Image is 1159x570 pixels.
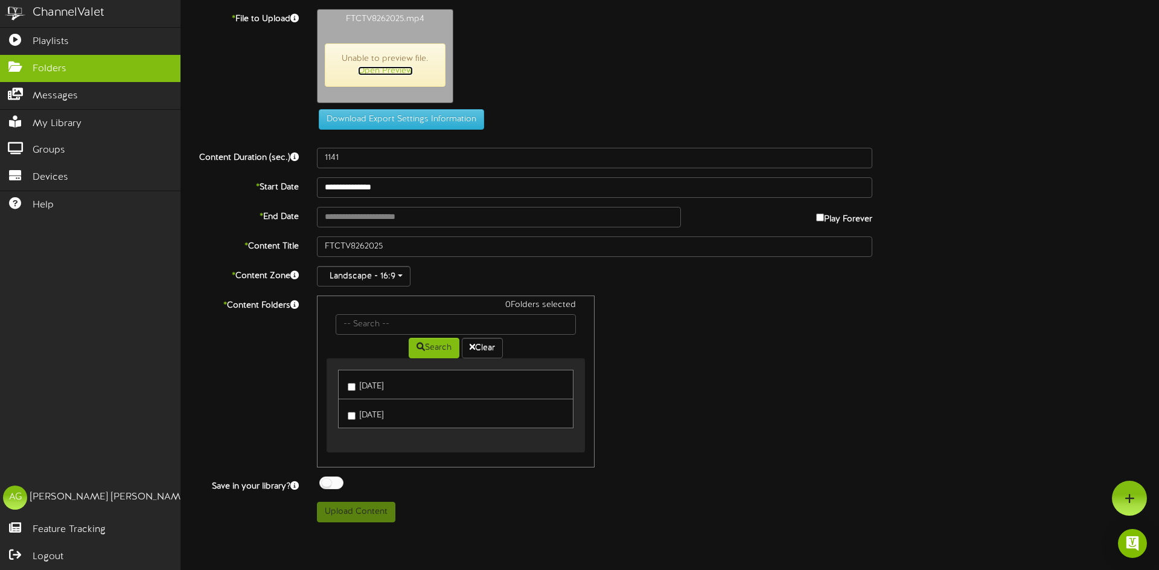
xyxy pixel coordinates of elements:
div: [PERSON_NAME] [PERSON_NAME] [30,490,189,504]
span: Playlists [33,35,69,49]
div: AG [3,486,27,510]
button: Upload Content [317,502,395,522]
input: [DATE] [348,412,356,420]
button: Search [409,338,459,358]
span: Groups [33,144,65,157]
input: Title of this Content [317,236,872,257]
div: 0 Folders selected [327,299,585,314]
span: Messages [33,89,78,103]
a: Download Export Settings Information [313,115,484,124]
button: Landscape - 16:9 [317,266,410,287]
div: Open Intercom Messenger [1118,529,1147,558]
span: Unable to preview file. [325,43,445,87]
a: Open Preview [358,66,413,75]
label: [DATE] [348,405,383,422]
input: [DATE] [348,383,356,391]
span: My Library [33,117,81,131]
span: Feature Tracking [33,523,106,537]
span: Devices [33,171,68,185]
input: -- Search -- [336,314,576,335]
span: Folders [33,62,66,76]
div: ChannelValet [33,4,104,22]
button: Clear [462,338,503,358]
button: Download Export Settings Information [319,109,484,130]
label: [DATE] [348,376,383,393]
span: Logout [33,550,63,564]
span: Help [33,198,54,212]
label: Play Forever [816,207,872,226]
input: Play Forever [816,214,824,221]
